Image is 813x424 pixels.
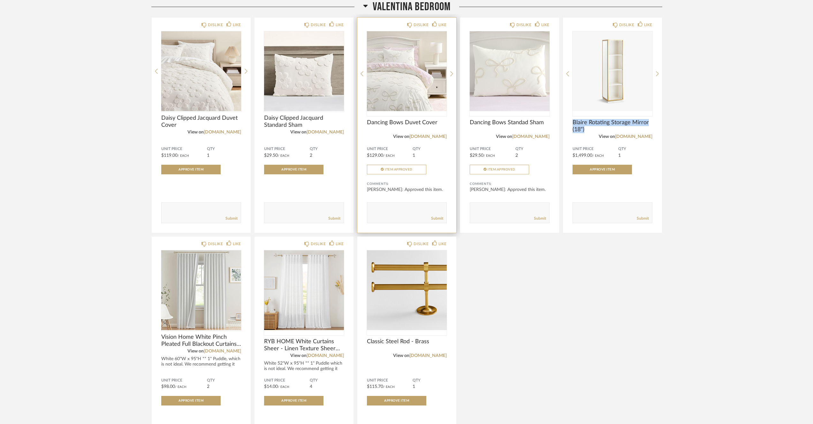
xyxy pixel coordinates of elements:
div: DISLIKE [414,241,429,247]
button: Item Approved [470,165,529,174]
button: Approve Item [161,396,221,405]
span: Unit Price [367,378,413,383]
span: QTY [310,378,344,383]
img: undefined [470,31,550,111]
div: 0 [264,250,344,330]
div: DISLIKE [208,241,223,247]
div: DISLIKE [311,22,326,28]
div: Comments: [470,181,550,187]
span: View on [496,134,512,139]
span: Blaire Rotating Storage Mirror (18") [573,119,652,133]
span: $14.00 [264,384,278,389]
div: LIKE [233,22,241,28]
div: LIKE [233,241,241,247]
button: Approve Item [367,396,426,405]
span: View on [290,130,307,134]
div: 0 [470,31,550,111]
div: DISLIKE [619,22,634,28]
img: undefined [264,31,344,111]
span: Dancing Bows Duvet Cover [367,119,447,126]
div: Comments: [367,181,447,187]
div: DISLIKE [516,22,531,28]
a: [DOMAIN_NAME] [307,353,344,358]
img: undefined [367,31,447,111]
span: / Each [178,154,189,157]
span: Unit Price [161,147,207,152]
span: $115.70 [367,384,383,389]
img: undefined [367,250,447,330]
button: Approve Item [161,165,221,174]
span: View on [187,349,204,353]
span: QTY [413,378,447,383]
span: RYB HOME White Curtains Sheer - Linen Texture Sheer Window Covering, Light & Airy Translucent Pan... [264,338,344,352]
span: Unit Price [161,378,207,383]
span: Item Approved [385,168,413,171]
span: / Each [483,154,495,157]
span: QTY [207,147,241,152]
span: / Each [278,385,289,389]
span: Unit Price [470,147,515,152]
span: 2 [515,153,518,158]
span: QTY [515,147,550,152]
div: [PERSON_NAME]: Approved this item. [470,186,550,193]
span: $98.00 [161,384,175,389]
a: [DOMAIN_NAME] [409,134,447,139]
div: LIKE [336,22,344,28]
img: undefined [161,31,241,111]
span: QTY [413,147,447,152]
div: DISLIKE [414,22,429,28]
div: 0 [573,31,652,111]
span: Approve Item [179,168,203,171]
span: $1,499.00 [573,153,592,158]
a: [DOMAIN_NAME] [204,349,241,353]
span: View on [393,353,409,358]
button: Approve Item [573,165,632,174]
span: QTY [618,147,652,152]
span: Approve Item [590,168,615,171]
span: Unit Price [264,147,310,152]
span: Approve Item [281,168,306,171]
span: 4 [310,384,312,389]
span: Approve Item [179,399,203,402]
span: 1 [413,153,415,158]
span: Classic Steel Rod - Brass [367,338,447,345]
span: $119.00 [161,153,178,158]
a: Submit [534,216,546,221]
div: DISLIKE [311,241,326,247]
span: 1 [618,153,621,158]
span: Approve Item [281,399,306,402]
div: LIKE [438,22,447,28]
span: Unit Price [264,378,310,383]
div: 0 [367,31,447,111]
span: Approve Item [384,399,409,402]
a: Submit [328,216,340,221]
span: View on [187,130,204,134]
span: QTY [310,147,344,152]
span: Daisy Clipped Jacquard Standard Sham [264,115,344,129]
span: View on [393,134,409,139]
div: 0 [367,250,447,330]
div: LIKE [336,241,344,247]
span: / Each [278,154,289,157]
img: undefined [161,250,241,330]
div: LIKE [438,241,447,247]
span: Item Approved [488,168,515,171]
button: Approve Item [264,165,323,174]
button: Approve Item [264,396,323,405]
span: / Each [383,154,395,157]
a: [DOMAIN_NAME] [512,134,550,139]
a: [DOMAIN_NAME] [615,134,652,139]
span: 1 [207,153,209,158]
a: Submit [431,216,443,221]
span: $29.50 [470,153,483,158]
span: / Each [175,385,186,389]
a: [DOMAIN_NAME] [307,130,344,134]
span: View on [290,353,307,358]
div: LIKE [644,22,652,28]
div: White 60"W x 95"H ** 1" Puddle, which is not ideal. We recommend getting it h... [161,356,241,373]
button: Item Approved [367,165,426,174]
span: 2 [310,153,312,158]
span: Daisy Clipped Jacquard Duvet Cover [161,115,241,129]
div: White 52"W x 95"H ** 1" Puddle which is not ideal. We recommend getting it h... [264,361,344,377]
a: Submit [637,216,649,221]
